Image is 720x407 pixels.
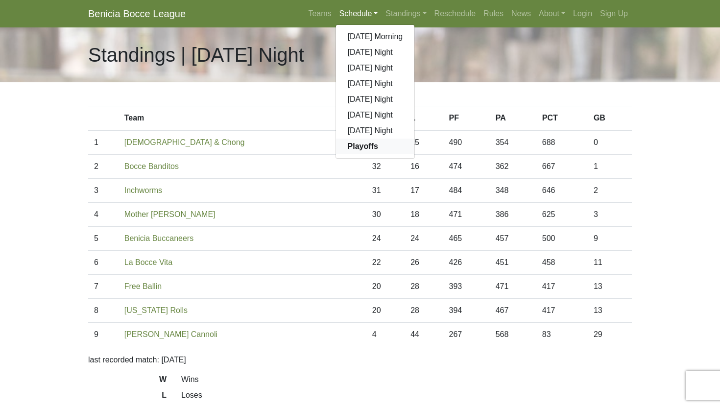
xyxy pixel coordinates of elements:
[490,227,536,251] td: 457
[348,142,378,150] strong: Playoffs
[88,227,119,251] td: 5
[405,275,443,299] td: 28
[88,299,119,323] td: 8
[490,275,536,299] td: 471
[443,155,490,179] td: 474
[124,258,172,266] a: La Bocce Vita
[81,374,174,389] dt: W
[588,299,632,323] td: 13
[443,227,490,251] td: 465
[490,179,536,203] td: 348
[536,203,588,227] td: 625
[88,179,119,203] td: 3
[88,130,119,155] td: 1
[536,299,588,323] td: 417
[366,299,405,323] td: 20
[588,275,632,299] td: 13
[431,4,480,24] a: Reschedule
[588,179,632,203] td: 2
[443,203,490,227] td: 471
[88,354,632,366] p: last recorded match: [DATE]
[88,275,119,299] td: 7
[124,138,245,146] a: [DEMOGRAPHIC_DATA] & Chong
[124,234,193,242] a: Benicia Buccaneers
[174,389,639,401] dd: Loses
[124,306,188,314] a: [US_STATE] Rolls
[405,299,443,323] td: 28
[490,323,536,347] td: 568
[124,186,162,194] a: Inchworms
[366,203,405,227] td: 30
[535,4,569,24] a: About
[382,4,430,24] a: Standings
[336,45,415,60] a: [DATE] Night
[124,330,217,338] a: [PERSON_NAME] Cannoli
[443,275,490,299] td: 393
[88,323,119,347] td: 9
[443,130,490,155] td: 490
[480,4,507,24] a: Rules
[443,179,490,203] td: 484
[588,251,632,275] td: 11
[569,4,596,24] a: Login
[366,227,405,251] td: 24
[366,155,405,179] td: 32
[304,4,335,24] a: Teams
[536,323,588,347] td: 83
[443,106,490,131] th: PF
[588,106,632,131] th: GB
[81,389,174,405] dt: L
[536,275,588,299] td: 417
[490,299,536,323] td: 467
[336,4,382,24] a: Schedule
[119,106,366,131] th: Team
[366,275,405,299] td: 20
[336,24,415,159] div: Schedule
[336,92,415,107] a: [DATE] Night
[536,106,588,131] th: PCT
[366,179,405,203] td: 31
[490,203,536,227] td: 386
[588,155,632,179] td: 1
[174,374,639,385] dd: Wins
[336,29,415,45] a: [DATE] Morning
[507,4,535,24] a: News
[88,251,119,275] td: 6
[88,43,304,67] h1: Standings | [DATE] Night
[405,106,443,131] th: L
[588,203,632,227] td: 3
[536,130,588,155] td: 688
[536,179,588,203] td: 646
[366,251,405,275] td: 22
[336,139,415,154] a: Playoffs
[366,323,405,347] td: 4
[443,251,490,275] td: 426
[336,60,415,76] a: [DATE] Night
[588,323,632,347] td: 29
[490,130,536,155] td: 354
[405,323,443,347] td: 44
[124,282,162,290] a: Free Ballin
[490,106,536,131] th: PA
[124,162,179,170] a: Bocce Banditos
[596,4,632,24] a: Sign Up
[405,251,443,275] td: 26
[88,155,119,179] td: 2
[405,155,443,179] td: 16
[405,130,443,155] td: 15
[336,107,415,123] a: [DATE] Night
[443,323,490,347] td: 267
[588,227,632,251] td: 9
[490,155,536,179] td: 362
[336,123,415,139] a: [DATE] Night
[88,203,119,227] td: 4
[405,227,443,251] td: 24
[443,299,490,323] td: 394
[536,155,588,179] td: 667
[405,179,443,203] td: 17
[490,251,536,275] td: 451
[536,251,588,275] td: 458
[405,203,443,227] td: 18
[124,210,216,218] a: Mother [PERSON_NAME]
[536,227,588,251] td: 500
